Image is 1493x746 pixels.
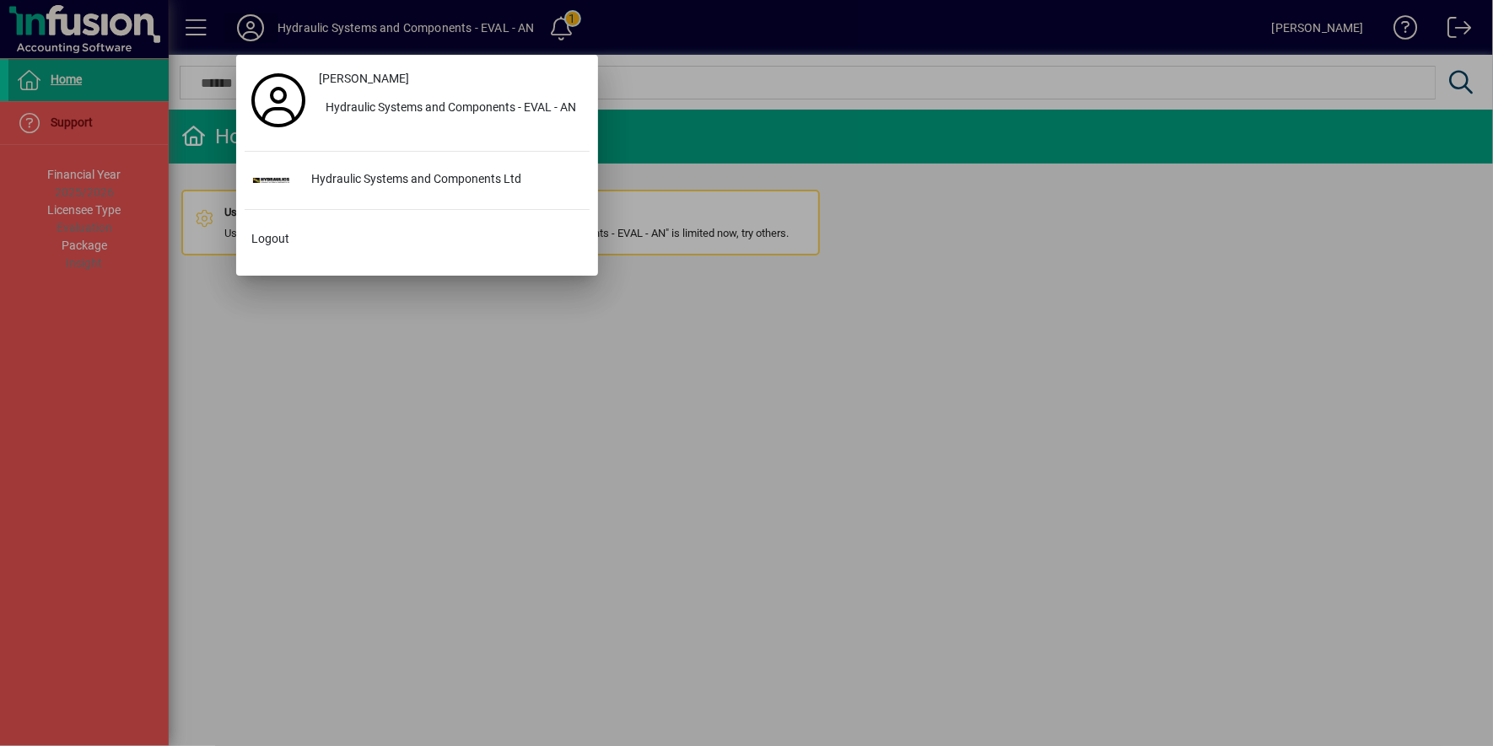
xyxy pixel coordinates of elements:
[298,165,590,196] div: Hydraulic Systems and Components Ltd
[245,223,590,254] button: Logout
[245,165,590,196] button: Hydraulic Systems and Components Ltd
[312,94,590,124] button: Hydraulic Systems and Components - EVAL - AN
[251,230,289,248] span: Logout
[312,63,590,94] a: [PERSON_NAME]
[245,85,312,115] a: Profile
[319,70,409,88] span: [PERSON_NAME]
